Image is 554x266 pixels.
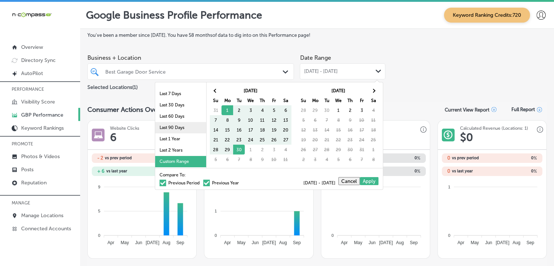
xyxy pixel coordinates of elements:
p: Posts [21,167,34,173]
tspan: 0 [448,233,450,237]
tspan: 5 [98,209,100,213]
h2: 0 [492,156,537,161]
h1: $ 0 [460,131,473,144]
tspan: Jun [368,240,375,245]
h2: + 6 [97,168,105,174]
img: 660ab0bf-5cc7-4cb8-ba1c-48b5ae0f18e60NCTV_CLogo_TV_Black_-500x88.png [12,11,52,18]
tspan: 0 [331,233,334,237]
button: Cancel [338,177,360,185]
td: 17 [356,125,368,135]
li: Custom Range [155,156,206,167]
td: 6 [309,115,321,125]
li: Last 60 Days [155,111,206,122]
p: Overview [21,44,43,50]
tspan: 0 [215,233,217,237]
th: Su [298,95,309,105]
td: 13 [280,115,291,125]
tspan: [DATE] [496,240,510,245]
tspan: [DATE] [379,240,393,245]
li: Last 2 Years [155,145,206,156]
span: Full Report [511,107,535,112]
div: v 4.0.25 [20,12,36,17]
td: 28 [321,145,333,154]
h2: 0 [376,156,420,161]
td: 2 [344,105,356,115]
tspan: [DATE] [262,240,276,245]
th: Su [210,95,221,105]
td: 5 [210,154,221,164]
th: Sa [368,95,379,105]
th: Fr [356,95,368,105]
span: Consumer Actions Overview [87,106,174,114]
td: 20 [309,135,321,145]
tspan: Apr [107,240,114,245]
h3: Website Clicks [110,126,139,131]
td: 4 [368,105,379,115]
td: 5 [268,105,280,115]
p: Directory Sync [21,57,56,63]
td: 12 [298,125,309,135]
span: vs last year [106,169,127,173]
td: 1 [221,105,233,115]
td: 5 [333,154,344,164]
td: 4 [256,105,268,115]
td: 11 [368,115,379,125]
th: We [245,95,256,105]
td: 16 [344,125,356,135]
td: 2 [298,154,309,164]
td: 29 [333,145,344,154]
td: 14 [210,125,221,135]
tspan: Aug [396,240,404,245]
tspan: May [354,240,362,245]
span: Keyword Ranking Credits: 720 [444,8,530,23]
td: 11 [256,115,268,125]
p: GBP Performance [21,112,63,118]
span: % [534,169,537,174]
span: % [417,156,420,161]
span: Business + Location [87,54,294,61]
th: [DATE] [309,86,368,95]
th: Tu [321,95,333,105]
td: 1 [333,105,344,115]
td: 14 [321,125,333,135]
td: 10 [245,115,256,125]
tspan: Apr [457,240,464,245]
th: Th [256,95,268,105]
td: 28 [210,145,221,154]
label: Previous Year [203,181,239,185]
img: logo_orange.svg [12,12,17,17]
td: 22 [333,135,344,145]
td: 27 [309,145,321,154]
td: 24 [245,135,256,145]
td: 5 [298,115,309,125]
td: 6 [344,154,356,164]
td: 3 [245,105,256,115]
td: 11 [280,154,291,164]
td: 21 [321,135,333,145]
td: 23 [233,135,245,145]
th: Tu [233,95,245,105]
td: 21 [210,135,221,145]
td: 20 [280,125,291,135]
tspan: Apr [341,240,348,245]
img: tab_keywords_by_traffic_grey.svg [72,42,78,48]
td: 25 [368,135,379,145]
td: 24 [356,135,368,145]
div: Domain Overview [28,43,65,48]
tspan: Aug [162,240,170,245]
tspan: Jun [485,240,492,245]
td: 15 [221,125,233,135]
td: 31 [356,145,368,154]
td: 8 [221,115,233,125]
td: 7 [210,115,221,125]
li: Last 1 Year [155,133,206,145]
span: vs last year [452,169,473,173]
td: 26 [268,135,280,145]
td: 31 [210,105,221,115]
p: Visibility Score [21,99,55,105]
td: 1 [368,145,379,154]
div: Domain: [DOMAIN_NAME] [19,19,80,25]
tspan: Aug [512,240,520,245]
span: % [534,156,537,161]
td: 15 [333,125,344,135]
